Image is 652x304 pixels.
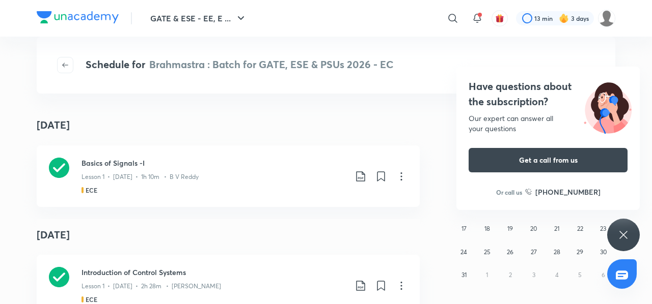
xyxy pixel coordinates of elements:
[492,10,508,26] button: avatar
[549,244,565,260] button: August 28, 2025
[456,267,472,283] button: August 31, 2025
[37,11,119,23] img: Company Logo
[525,187,601,197] a: [PHONE_NUMBER]
[595,244,611,260] button: August 30, 2025
[461,225,467,232] abbr: August 17, 2025
[456,197,472,214] button: August 10, 2025
[600,248,607,256] abbr: August 30, 2025
[600,225,606,232] abbr: August 23, 2025
[531,248,537,256] abbr: August 27, 2025
[502,221,519,237] button: August 19, 2025
[37,145,420,207] a: Basics of Signals -ILesson 1 • [DATE] • 1h 10m • B V ReddyECE
[572,221,588,237] button: August 22, 2025
[559,13,569,23] img: streak
[595,221,611,237] button: August 23, 2025
[576,79,640,134] img: ttu_illustration_new.svg
[549,221,565,237] button: August 21, 2025
[572,244,588,260] button: August 29, 2025
[484,225,490,232] abbr: August 18, 2025
[86,57,393,73] h4: Schedule for
[456,244,472,260] button: August 24, 2025
[81,172,199,181] p: Lesson 1 • [DATE] • 1h 10m • B V Reddy
[144,8,253,28] button: GATE & ESE - EE, E ...
[479,221,495,237] button: August 18, 2025
[456,221,472,237] button: August 17, 2025
[86,295,97,304] h5: ECE
[496,188,522,197] p: Or call us
[526,244,542,260] button: August 27, 2025
[37,11,119,26] a: Company Logo
[526,221,542,237] button: August 20, 2025
[495,14,504,23] img: avatar
[81,282,221,291] p: Lesson 1 • [DATE] • 2h 28m • [PERSON_NAME]
[507,248,513,256] abbr: August 26, 2025
[479,244,495,260] button: August 25, 2025
[149,57,393,71] span: Brahmastra : Batch for GATE, ESE & PSUs 2026 - EC
[469,113,628,134] div: Our expert can answer all your questions
[469,148,628,172] button: Get a call from us
[577,248,583,256] abbr: August 29, 2025
[530,225,537,232] abbr: August 20, 2025
[37,117,70,133] h4: [DATE]
[81,158,346,168] h3: Basics of Signals -I
[554,225,559,232] abbr: August 21, 2025
[86,186,97,195] h5: ECE
[484,248,491,256] abbr: August 25, 2025
[535,187,601,197] h6: [PHONE_NUMBER]
[461,271,467,279] abbr: August 31, 2025
[598,10,615,27] img: Shambhavi Choubey
[456,174,472,191] button: August 3, 2025
[460,248,467,256] abbr: August 24, 2025
[469,79,628,109] h4: Have questions about the subscription?
[507,225,513,232] abbr: August 19, 2025
[577,225,583,232] abbr: August 22, 2025
[554,248,560,256] abbr: August 28, 2025
[502,244,519,260] button: August 26, 2025
[37,219,420,251] h4: [DATE]
[81,267,346,278] h3: Introduction of Control Systems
